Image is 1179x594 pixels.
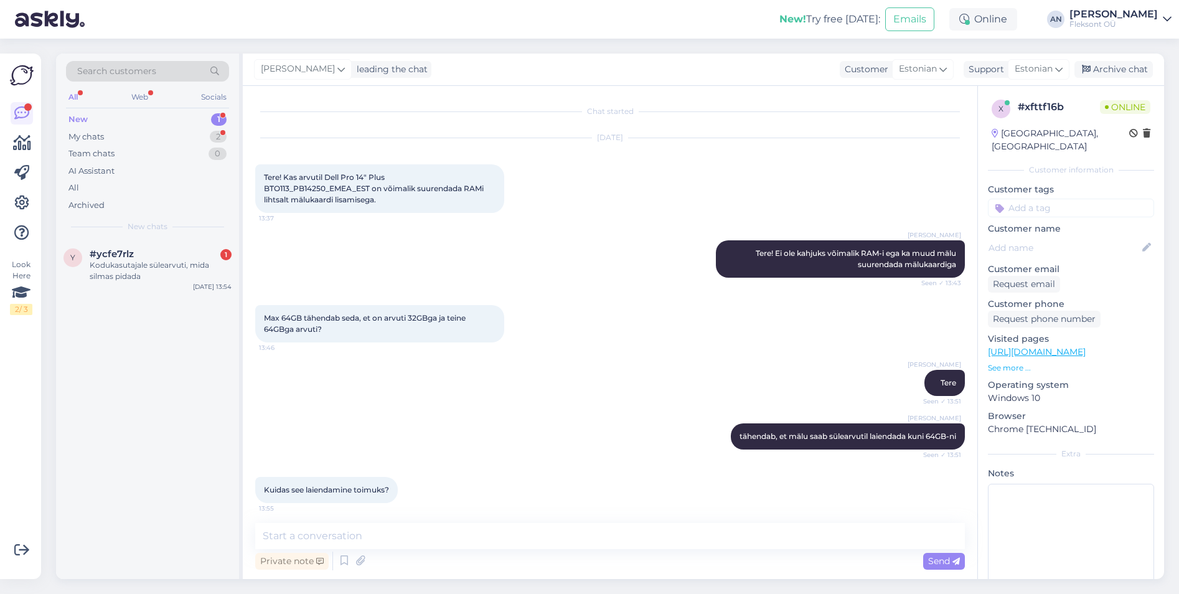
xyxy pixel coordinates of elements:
[261,62,335,76] span: [PERSON_NAME]
[988,379,1154,392] p: Operating system
[128,221,167,232] span: New chats
[779,13,806,25] b: New!
[998,104,1003,113] span: x
[964,63,1004,76] div: Support
[988,332,1154,346] p: Visited pages
[989,241,1140,255] input: Add name
[68,199,105,212] div: Archived
[77,65,156,78] span: Search customers
[10,64,34,87] img: Askly Logo
[988,362,1154,374] p: See more ...
[740,431,956,441] span: tähendab, et mälu saab sülearvutil laiendada kuni 64GB-ni
[1047,11,1064,28] div: AN
[988,410,1154,423] p: Browser
[264,313,467,334] span: Max 64GB tähendab seda, et on arvuti 32GBga ja teine 64GBga arvuti?
[908,413,961,423] span: [PERSON_NAME]
[259,214,306,223] span: 13:37
[68,165,115,177] div: AI Assistant
[988,276,1060,293] div: Request email
[68,113,88,126] div: New
[1018,100,1100,115] div: # xfttf16b
[988,199,1154,217] input: Add a tag
[1074,61,1153,78] div: Archive chat
[988,183,1154,196] p: Customer tags
[840,63,888,76] div: Customer
[914,450,961,460] span: Seen ✓ 13:51
[1015,62,1053,76] span: Estonian
[10,304,32,315] div: 2 / 3
[90,248,134,260] span: #ycfe7rlz
[988,448,1154,460] div: Extra
[255,553,329,570] div: Private note
[988,164,1154,176] div: Customer information
[193,282,232,291] div: [DATE] 13:54
[220,249,232,260] div: 1
[352,63,428,76] div: leading the chat
[1069,9,1158,19] div: [PERSON_NAME]
[68,182,79,194] div: All
[988,311,1101,328] div: Request phone number
[988,346,1086,357] a: [URL][DOMAIN_NAME]
[259,343,306,352] span: 13:46
[264,172,486,204] span: Tere! Kas arvutil Dell Pro 14" Plus BTO113_PB14250_EMEA_EST on võimalik suurendada RAMi lihtsalt ...
[914,278,961,288] span: Seen ✓ 13:43
[899,62,937,76] span: Estonian
[779,12,880,27] div: Try free [DATE]:
[129,89,151,105] div: Web
[756,248,958,269] span: Tere! Ei ole kahjuks võimalik RAM-i ega ka muud mälu suurendada mälukaardiga
[1069,9,1172,29] a: [PERSON_NAME]Fleksont OÜ
[10,259,32,315] div: Look Here
[992,127,1129,153] div: [GEOGRAPHIC_DATA], [GEOGRAPHIC_DATA]
[255,132,965,143] div: [DATE]
[885,7,934,31] button: Emails
[949,8,1017,31] div: Online
[210,131,227,143] div: 2
[928,555,960,567] span: Send
[988,467,1154,480] p: Notes
[914,397,961,406] span: Seen ✓ 13:51
[988,263,1154,276] p: Customer email
[211,113,227,126] div: 1
[264,485,389,494] span: Kuidas see laiendamine toimuks?
[1069,19,1158,29] div: Fleksont OÜ
[1100,100,1150,114] span: Online
[70,253,75,262] span: y
[988,298,1154,311] p: Customer phone
[255,106,965,117] div: Chat started
[988,392,1154,405] p: Windows 10
[941,378,956,387] span: Tere
[90,260,232,282] div: Kodukasutajale sülearvuti, mida silmas pidada
[259,504,306,513] span: 13:55
[988,423,1154,436] p: Chrome [TECHNICAL_ID]
[908,230,961,240] span: [PERSON_NAME]
[199,89,229,105] div: Socials
[988,222,1154,235] p: Customer name
[209,148,227,160] div: 0
[908,360,961,369] span: [PERSON_NAME]
[66,89,80,105] div: All
[68,148,115,160] div: Team chats
[68,131,104,143] div: My chats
